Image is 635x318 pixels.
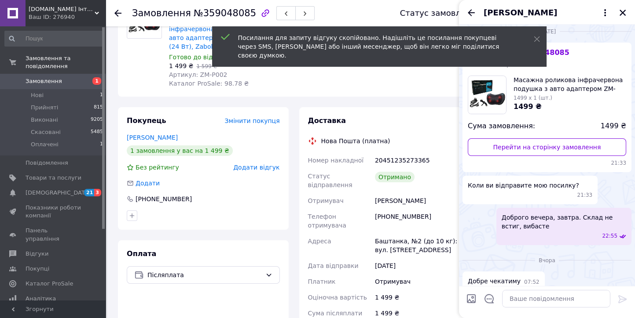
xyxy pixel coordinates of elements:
[31,141,59,148] span: Оплачені
[169,80,249,87] span: Каталог ProSale: 98.78 ₴
[514,102,542,111] span: 1499 ₴
[94,104,103,112] span: 815
[127,145,233,156] div: 1 замовлення у вас на 1 499 ₴
[114,9,121,18] div: Повернутися назад
[26,159,68,167] span: Повідомлення
[94,189,101,196] span: 3
[26,204,81,220] span: Показники роботи компанії
[484,7,610,18] button: [PERSON_NAME]
[375,172,415,182] div: Отримано
[31,91,44,99] span: Нові
[468,138,626,156] a: Перейти на сторінку замовлення
[26,174,81,182] span: Товари та послуги
[91,116,103,124] span: 9205
[136,180,160,187] span: Додати
[26,280,73,288] span: Каталог ProSale
[535,28,560,36] span: [DATE]
[462,27,631,36] div: 27.08.2025
[136,164,179,171] span: Без рейтингу
[400,9,481,18] div: Статус замовлення
[26,54,106,70] span: Замовлення та повідомлення
[127,134,178,141] a: [PERSON_NAME]
[373,233,462,258] div: Баштанка, №2 (до 10 кг): вул. [STREET_ADDRESS]
[196,63,217,69] span: 1 599 ₴
[468,181,579,190] span: Коли ви відправите мою посилку?
[308,213,346,229] span: Телефон отримувача
[524,278,540,286] span: 07:52 28.08.2025
[4,31,104,47] input: Пошук
[502,213,626,231] span: Доброго вечера, завтра. Склад не встиг, вибасте
[26,295,56,303] span: Аналітика
[127,116,166,125] span: Покупець
[238,33,512,60] div: Посилання для запиту відгуку скопійовано. Надішліть це посилання покупцеві через SMS, [PERSON_NAM...
[308,197,344,204] span: Отримувач
[26,265,49,273] span: Покупці
[462,256,631,264] div: 28.08.2025
[169,62,193,69] span: 1 499 ₴
[601,121,626,131] span: 1499 ₴
[466,7,477,18] button: Назад
[468,159,626,167] span: 21:33 27.08.2025
[169,71,227,78] span: Артикул: ZM-P002
[308,294,367,301] span: Оціночна вартість
[225,117,280,124] span: Змінити покупця
[468,121,535,131] span: Сума замовлення:
[308,310,363,317] span: Сума післяплати
[308,116,346,125] span: Доставка
[31,104,58,112] span: Прийняті
[147,270,262,280] span: Післяплата
[308,157,364,164] span: Номер накладної
[169,54,236,61] span: Готово до відправки
[373,289,462,305] div: 1 499 ₴
[514,76,626,93] span: Масажна роликова інфрачервона подушка з авто адаптером ZM-P002 (24 Вт), Zabobon
[194,8,256,18] span: №359048085
[308,238,331,245] span: Адреса
[31,116,58,124] span: Виконані
[29,13,106,21] div: Ваш ID: 276940
[26,189,91,197] span: [DEMOGRAPHIC_DATA]
[373,274,462,289] div: Отримувач
[169,17,250,50] a: Масажна роликова інфрачервона подушка з авто адаптером ZM-P002 (24 Вт), Zabobon
[535,257,559,264] span: Вчора
[373,209,462,233] div: [PHONE_NUMBER]
[577,192,593,199] span: 21:33 27.08.2025
[100,91,103,99] span: 1
[308,173,352,188] span: Статус відправлення
[84,189,94,196] span: 21
[135,195,193,203] div: [PHONE_NUMBER]
[31,128,61,136] span: Скасовані
[233,164,279,171] span: Додати відгук
[484,7,557,18] span: [PERSON_NAME]
[92,77,101,85] span: 1
[468,76,506,114] img: 6635759621_w160_h160_masazhna-rolikova-infrachervona.jpg
[26,77,62,85] span: Замовлення
[132,8,191,18] span: Замовлення
[100,141,103,148] span: 1
[602,232,617,240] span: 22:55 27.08.2025
[26,227,81,242] span: Панель управління
[373,152,462,168] div: 20451235273365
[91,128,103,136] span: 5485
[373,258,462,274] div: [DATE]
[29,5,95,13] span: Mirzdorov.in.ua Інтернет-магазин
[514,95,552,101] span: 1499 x 1 (шт.)
[484,293,495,304] button: Відкрити шаблони відповідей
[617,7,628,18] button: Закрити
[468,277,521,286] span: Добре чекатиму
[373,193,462,209] div: [PERSON_NAME]
[26,250,48,258] span: Відгуки
[127,249,156,258] span: Оплата
[308,262,359,269] span: Дата відправки
[308,278,336,285] span: Платник
[319,137,393,145] div: Нова Пошта (платна)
